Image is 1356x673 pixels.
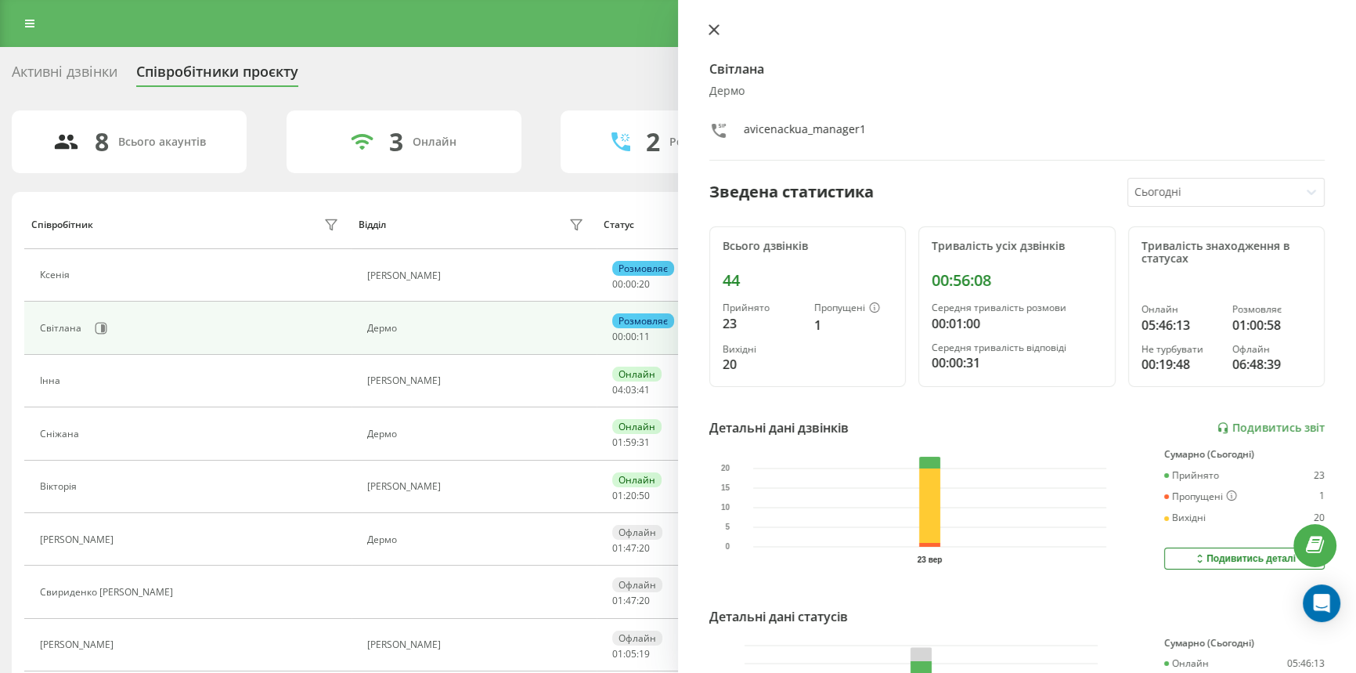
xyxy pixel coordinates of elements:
div: : : [612,649,650,660]
div: 23 [723,314,802,333]
div: Відділ [359,219,386,230]
span: 03 [626,383,637,396]
div: Офлайн [612,525,662,540]
h4: Світлана [709,60,1325,78]
div: [PERSON_NAME] [367,481,588,492]
div: avicenackua_manager1 [744,121,866,144]
div: : : [612,595,650,606]
span: 47 [626,541,637,555]
span: 05 [626,647,637,660]
div: Розмовляє [612,313,674,328]
div: Вихідні [1164,512,1206,523]
div: 23 [1314,470,1325,481]
div: 20 [1314,512,1325,523]
div: Офлайн [612,577,662,592]
div: Тривалість знаходження в статусах [1141,240,1311,266]
div: Офлайн [612,631,662,646]
div: Співробітник [31,219,93,230]
div: [PERSON_NAME] [367,639,588,650]
span: 20 [639,541,650,555]
a: Подивитись звіт [1217,422,1325,435]
text: 15 [721,483,730,492]
span: 00 [626,330,637,343]
div: Дермо [367,323,588,334]
div: Прийнято [1164,470,1219,481]
div: Пропущені [1164,490,1237,503]
div: Онлайн [1164,658,1209,669]
div: : : [612,331,650,342]
div: 1 [814,316,893,335]
div: [PERSON_NAME] [367,270,588,281]
div: Розмовляє [612,261,674,276]
div: Середня тривалість розмови [932,302,1102,313]
span: 20 [626,489,637,502]
div: 05:46:13 [1141,316,1221,335]
div: Всього дзвінків [723,240,893,253]
span: 41 [639,383,650,396]
div: 2 [646,127,660,157]
div: : : [612,543,650,554]
div: [PERSON_NAME] [40,639,117,650]
div: Світлана [40,323,85,334]
div: Онлайн [612,367,662,382]
div: Онлайн [1141,304,1221,315]
span: 00 [612,330,623,343]
span: 01 [612,594,623,607]
div: 8 [95,127,109,157]
div: Свириденко [PERSON_NAME] [40,587,177,598]
div: Онлайн [413,136,456,149]
span: 20 [639,594,650,607]
text: 10 [721,503,730,512]
span: 00 [626,277,637,291]
span: 47 [626,594,637,607]
div: Сумарно (Сьогодні) [1164,638,1325,649]
div: 3 [389,127,403,157]
div: 44 [723,271,893,290]
span: 11 [639,330,650,343]
div: Дермо [367,429,588,440]
div: [PERSON_NAME] [367,375,588,386]
text: 20 [721,464,730,472]
div: 01:00:58 [1232,316,1311,335]
text: 0 [726,542,730,551]
div: : : [612,279,650,290]
div: Офлайн [1232,344,1311,355]
span: 20 [639,277,650,291]
div: 1 [1319,490,1325,503]
div: : : [612,437,650,448]
button: Подивитись деталі [1164,548,1325,570]
div: Сумарно (Сьогодні) [1164,449,1325,460]
div: Всього акаунтів [118,136,206,149]
div: 05:46:13 [1287,658,1325,669]
div: Інна [40,375,64,386]
span: 59 [626,436,637,449]
div: Розмовляє [1232,304,1311,315]
div: Середня тривалість відповіді [932,342,1102,353]
div: 00:19:48 [1141,355,1221,374]
div: Вікторія [40,481,81,492]
div: Онлайн [612,419,662,434]
span: 01 [612,647,623,660]
span: 01 [612,489,623,502]
div: 06:48:39 [1232,355,1311,374]
div: Прийнято [723,302,802,313]
div: 20 [723,355,802,374]
div: Не турбувати [1141,344,1221,355]
div: Дермо [709,85,1325,98]
span: 19 [639,647,650,660]
span: 50 [639,489,650,502]
span: 01 [612,541,623,555]
span: 00 [612,277,623,291]
div: Детальні дані дзвінків [709,418,849,437]
div: Активні дзвінки [12,63,117,88]
text: 5 [726,523,730,531]
div: Зведена статистика [709,180,874,204]
div: Подивитись деталі [1193,552,1296,565]
div: Ксенія [40,270,74,280]
div: Детальні дані статусів [709,607,848,626]
div: Онлайн [612,472,662,487]
div: Дермо [367,534,588,545]
div: [PERSON_NAME] [40,534,117,545]
div: Розмовляють [669,136,745,149]
div: 00:00:31 [932,353,1102,372]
